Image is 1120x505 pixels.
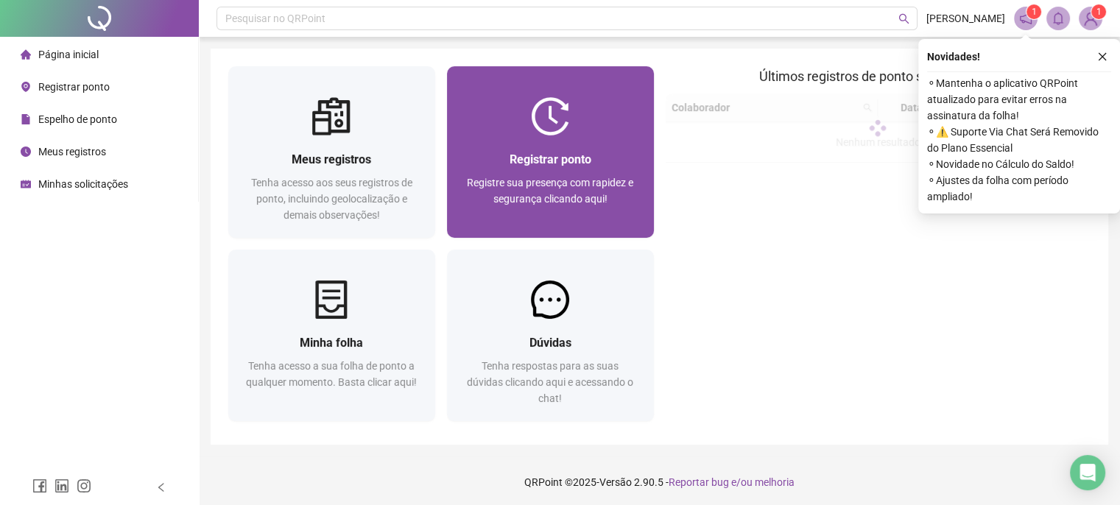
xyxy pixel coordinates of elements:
[1026,4,1041,19] sup: 1
[251,177,412,221] span: Tenha acesso aos seus registros de ponto, incluindo geolocalização e demais observações!
[1096,7,1102,17] span: 1
[77,478,91,493] span: instagram
[447,66,654,238] a: Registrar pontoRegistre sua presença com rapidez e segurança clicando aqui!
[38,81,110,93] span: Registrar ponto
[927,156,1111,172] span: ⚬ Novidade no Cálculo do Saldo!
[599,476,632,488] span: Versão
[669,476,795,488] span: Reportar bug e/ou melhoria
[898,13,909,24] span: search
[292,152,371,166] span: Meus registros
[38,178,128,190] span: Minhas solicitações
[510,152,591,166] span: Registrar ponto
[927,124,1111,156] span: ⚬ ⚠️ Suporte Via Chat Será Removido do Plano Essencial
[228,66,435,238] a: Meus registrosTenha acesso aos seus registros de ponto, incluindo geolocalização e demais observa...
[1097,52,1107,62] span: close
[927,49,980,65] span: Novidades !
[529,336,571,350] span: Dúvidas
[38,113,117,125] span: Espelho de ponto
[21,82,31,92] span: environment
[246,360,417,388] span: Tenha acesso a sua folha de ponto a qualquer momento. Basta clicar aqui!
[300,336,363,350] span: Minha folha
[54,478,69,493] span: linkedin
[228,250,435,421] a: Minha folhaTenha acesso a sua folha de ponto a qualquer momento. Basta clicar aqui!
[1019,12,1032,25] span: notification
[927,172,1111,205] span: ⚬ Ajustes da folha com período ampliado!
[467,177,633,205] span: Registre sua presença com rapidez e segurança clicando aqui!
[21,179,31,189] span: schedule
[926,10,1005,27] span: [PERSON_NAME]
[156,482,166,492] span: left
[1091,4,1106,19] sup: Atualize o seu contato no menu Meus Dados
[38,146,106,158] span: Meus registros
[1080,7,1102,29] img: 89935
[447,250,654,421] a: DúvidasTenha respostas para as suas dúvidas clicando aqui e acessando o chat!
[759,68,997,84] span: Últimos registros de ponto sincronizados
[1070,455,1105,490] div: Open Intercom Messenger
[1052,12,1065,25] span: bell
[927,75,1111,124] span: ⚬ Mantenha o aplicativo QRPoint atualizado para evitar erros na assinatura da folha!
[1032,7,1037,17] span: 1
[38,49,99,60] span: Página inicial
[21,146,31,157] span: clock-circle
[21,114,31,124] span: file
[467,360,633,404] span: Tenha respostas para as suas dúvidas clicando aqui e acessando o chat!
[32,478,47,493] span: facebook
[21,49,31,60] span: home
